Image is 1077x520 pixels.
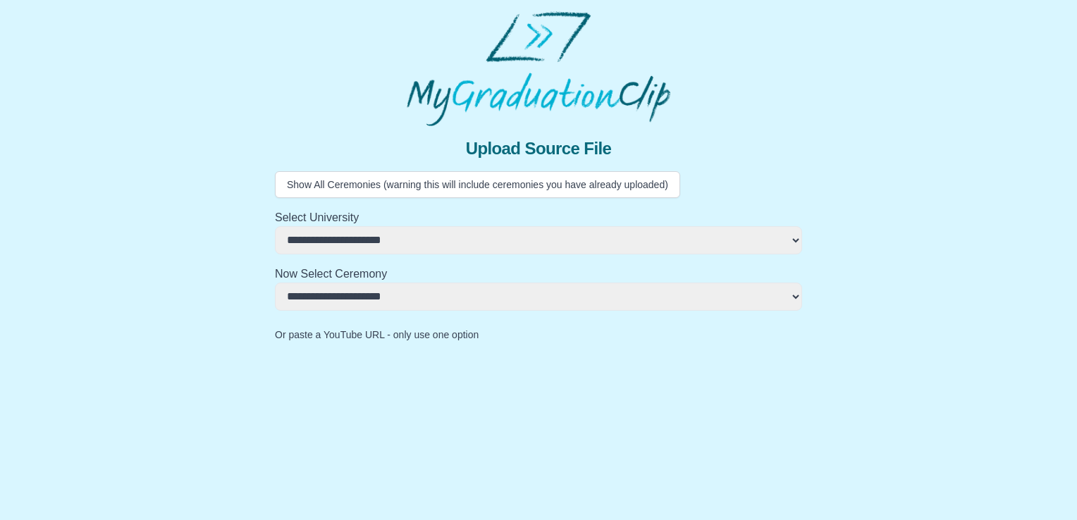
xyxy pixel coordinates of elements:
[275,209,802,226] h2: Select University
[466,137,612,160] span: Upload Source File
[407,11,670,126] img: MyGraduationClip
[275,171,680,198] button: Show All Ceremonies (warning this will include ceremonies you have already uploaded)
[275,328,802,342] p: Or paste a YouTube URL - only use one option
[275,266,802,283] h2: Now Select Ceremony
